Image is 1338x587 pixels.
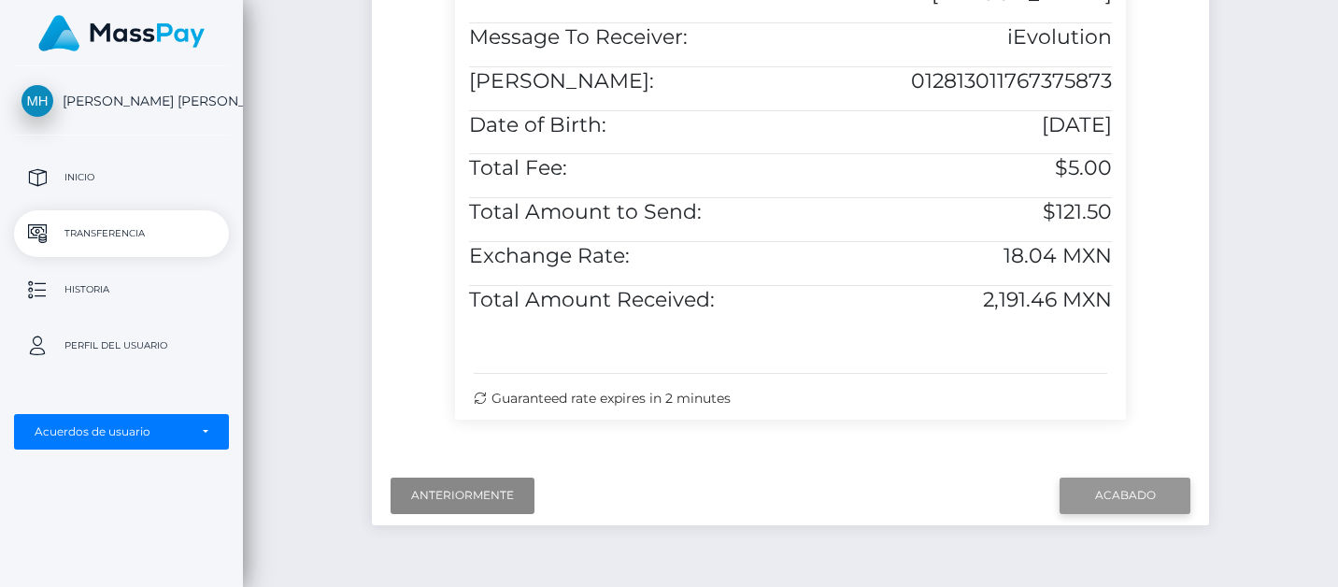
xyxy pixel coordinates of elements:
h5: Total Amount Received: [469,286,776,315]
p: Historia [21,276,221,304]
input: Acabado [1060,478,1190,513]
h5: $121.50 [804,198,1112,227]
div: Guaranteed rate expires in 2 minutes [474,389,1106,408]
h5: 2,191.46 MXN [804,286,1112,315]
input: Anteriormente [391,478,534,513]
h5: Message To Receiver: [469,23,776,52]
h5: 012813011767375873 [804,67,1112,96]
h5: Exchange Rate: [469,242,776,271]
p: Inicio [21,164,221,192]
a: Inicio [14,154,229,201]
span: [PERSON_NAME] [PERSON_NAME] [14,93,229,109]
p: Transferencia [21,220,221,248]
h5: Date of Birth: [469,111,776,140]
h5: [DATE] [804,111,1112,140]
div: Acuerdos de usuario [35,424,188,439]
a: Perfil del usuario [14,322,229,369]
a: Historia [14,266,229,313]
p: Perfil del usuario [21,332,221,360]
a: Transferencia [14,210,229,257]
h5: [PERSON_NAME]: [469,67,776,96]
h5: 18.04 MXN [804,242,1112,271]
img: MassPay [38,15,205,51]
h5: $5.00 [804,154,1112,183]
h5: Total Fee: [469,154,776,183]
button: Acuerdos de usuario [14,414,229,450]
h5: iEvolution [804,23,1112,52]
h5: Total Amount to Send: [469,198,776,227]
